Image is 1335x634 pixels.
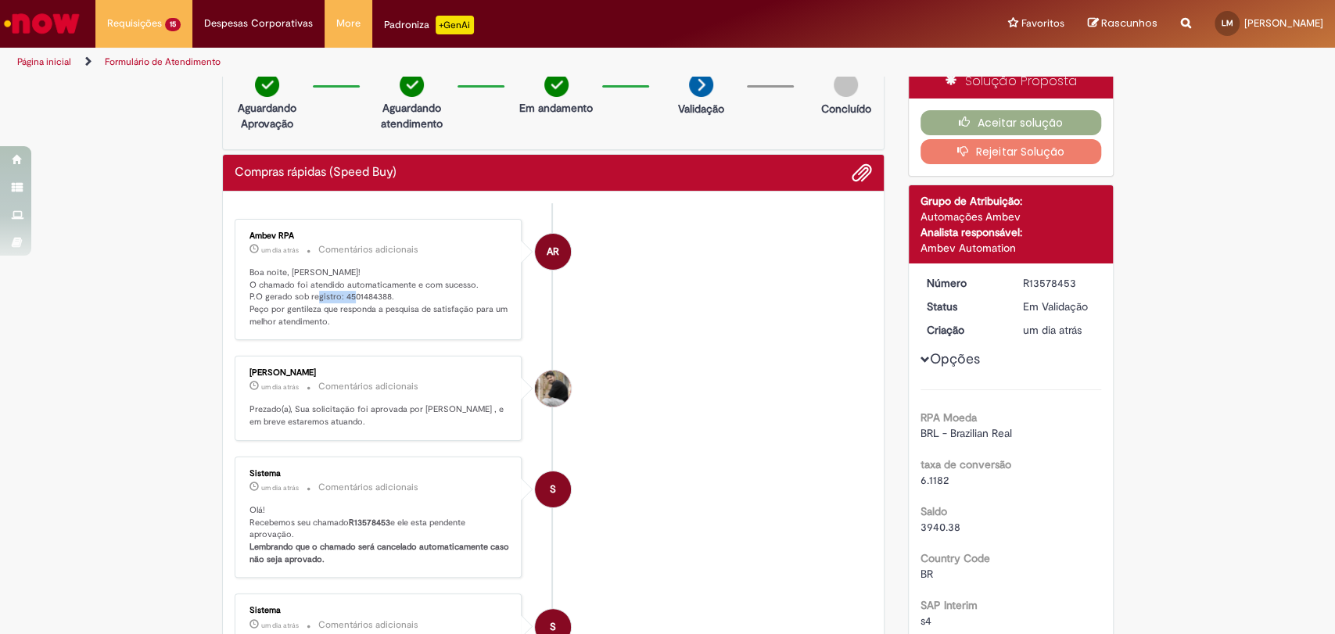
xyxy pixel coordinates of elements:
p: Em andamento [519,100,593,116]
div: Em Validação [1023,299,1096,314]
div: Solução Proposta [909,65,1113,99]
time: 29/09/2025 21:02:04 [261,245,299,255]
p: Olá! Recebemos seu chamado e ele esta pendente aprovação. [249,504,510,566]
b: SAP Interim [921,598,978,612]
time: 29/09/2025 17:07:42 [1023,323,1082,337]
button: Aceitar solução [921,110,1101,135]
b: Saldo [921,504,947,518]
img: check-circle-green.png [544,73,569,97]
time: 29/09/2025 17:09:56 [261,382,299,392]
div: R13578453 [1023,275,1096,291]
time: 29/09/2025 17:07:50 [261,621,299,630]
ul: Trilhas de página [12,48,878,77]
b: RPA Moeda [921,410,977,424]
button: Rejeitar Solução [921,139,1101,164]
small: Comentários adicionais [318,618,418,632]
img: ServiceNow [2,8,82,39]
p: Concluído [820,101,870,116]
b: Lembrando que o chamado será cancelado automaticamente caso não seja aprovado. [249,541,511,565]
div: Ambev RPA [535,234,571,270]
small: Comentários adicionais [318,380,418,393]
span: BR [921,567,933,581]
time: 29/09/2025 17:07:54 [261,483,299,493]
button: Adicionar anexos [852,163,872,183]
div: Automações Ambev [921,209,1101,224]
span: 15 [165,18,181,31]
div: System [535,471,571,507]
p: Aguardando Aprovação [229,100,305,131]
b: R13578453 [349,517,390,528]
span: AR [547,233,559,270]
div: Sistema [249,606,510,615]
div: Grupo de Atribuição: [921,193,1101,209]
div: [PERSON_NAME] [249,368,510,378]
span: Favoritos [1021,16,1064,31]
span: S [550,471,556,508]
span: um dia atrás [261,483,299,493]
a: Rascunhos [1088,16,1157,31]
div: Sistema [249,469,510,478]
span: Despesas Corporativas [204,16,313,31]
p: Boa noite, [PERSON_NAME]! O chamado foi atendido automaticamente e com sucesso. P.O gerado sob re... [249,267,510,328]
span: s4 [921,614,931,628]
b: Country Code [921,551,990,565]
dt: Criação [915,322,1011,338]
b: taxa de conversão [921,457,1011,471]
div: 29/09/2025 17:07:42 [1023,322,1096,338]
span: Requisições [107,16,162,31]
img: arrow-next.png [689,73,713,97]
div: Analista responsável: [921,224,1101,240]
span: um dia atrás [261,621,299,630]
span: BRL - Brazilian Real [921,426,1012,440]
dt: Status [915,299,1011,314]
small: Comentários adicionais [318,243,418,256]
img: check-circle-green.png [255,73,279,97]
span: um dia atrás [1023,323,1082,337]
span: 3940.38 [921,520,960,534]
img: check-circle-green.png [400,73,424,97]
span: Rascunhos [1101,16,1157,30]
small: Comentários adicionais [318,481,418,494]
p: +GenAi [436,16,474,34]
div: Ambev Automation [921,240,1101,256]
p: Prezado(a), Sua solicitação foi aprovada por [PERSON_NAME] , e em breve estaremos atuando. [249,403,510,428]
p: Validação [678,101,724,116]
span: um dia atrás [261,245,299,255]
div: Ambev RPA [249,231,510,241]
span: [PERSON_NAME] [1244,16,1323,30]
div: Marcelo Pereira Borges [535,371,571,407]
a: Formulário de Atendimento [105,56,221,68]
h2: Compras rápidas (Speed Buy) Histórico de tíquete [235,166,397,180]
p: Aguardando atendimento [374,100,450,131]
div: Padroniza [384,16,474,34]
span: um dia atrás [261,382,299,392]
img: img-circle-grey.png [834,73,858,97]
span: More [336,16,361,31]
dt: Número [915,275,1011,291]
span: 6.1182 [921,473,949,487]
span: LM [1222,18,1233,28]
a: Página inicial [17,56,71,68]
